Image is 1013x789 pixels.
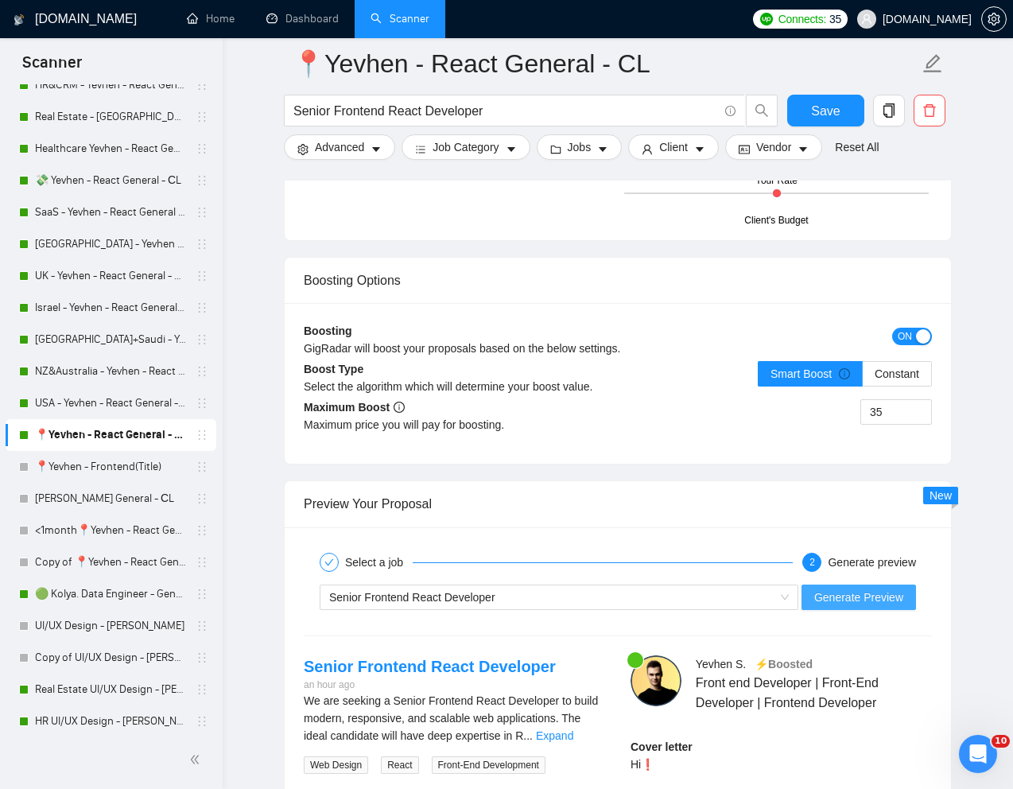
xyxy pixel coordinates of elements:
[196,301,208,314] span: holder
[187,12,235,25] a: homeHome
[760,13,773,25] img: upwork-logo.png
[196,397,208,410] span: holder
[196,715,208,728] span: holder
[266,12,339,25] a: dashboardDashboard
[914,95,945,126] button: delete
[304,658,556,675] a: Senior Frontend React Developer
[35,324,186,356] a: [GEOGRAPHIC_DATA]+Saudi - Yevhen - React General - СL
[35,69,186,101] a: HR&CRM - Yevhen - React General - СL
[293,44,919,84] input: Scanner name...
[873,95,905,126] button: copy
[930,489,952,502] span: New
[35,642,186,674] a: Copy of UI/UX Design - [PERSON_NAME]
[394,402,405,413] span: info-circle
[35,292,186,324] a: Israel - Yevhen - React General - СL
[628,134,719,160] button: userClientcaret-down
[196,620,208,632] span: holder
[801,585,916,610] button: Generate Preview
[755,658,813,670] span: ⚡️Boosted
[196,461,208,473] span: holder
[778,10,826,28] span: Connects:
[35,483,186,515] a: [PERSON_NAME] General - СL
[35,610,186,642] a: UI/UX Design - [PERSON_NAME]
[922,53,943,74] span: edit
[747,103,777,118] span: search
[35,705,186,737] a: HR UI/UX Design - [PERSON_NAME]
[35,546,186,578] a: Copy of 📍Yevhen - React General - СL
[35,387,186,419] a: USA - Yevhen - React General - СL
[597,143,608,155] span: caret-down
[811,101,840,121] span: Save
[196,333,208,346] span: holder
[297,143,309,155] span: setting
[196,111,208,123] span: holder
[875,367,919,380] span: Constant
[304,363,363,375] b: Boost Type
[196,524,208,537] span: holder
[798,143,809,155] span: caret-down
[725,106,735,116] span: info-circle
[304,340,775,357] div: GigRadar will boost your proposals based on the below settings.
[992,735,1010,748] span: 10
[828,553,916,572] div: Generate preview
[631,740,693,753] strong: Cover letter
[304,325,352,337] b: Boosting
[35,228,186,260] a: [GEOGRAPHIC_DATA] - Yevhen - React General - СL
[196,238,208,251] span: holder
[809,557,815,568] span: 2
[536,729,573,742] a: Expand
[631,655,681,706] img: c1SzIbEPm00t23SiHkyARVMOmVneCY9unz2SixVBO24ER7hE6G1mrrfMXK5DrmUIab
[35,260,186,292] a: UK - Yevhen - React General - СL
[196,492,208,505] span: holder
[35,419,186,451] a: 📍Yevhen - React General - СL
[293,101,718,121] input: Search Freelance Jobs...
[35,196,186,228] a: SaaS - Yevhen - React General - СL
[725,134,822,160] button: idcardVendorcaret-down
[381,756,418,774] span: React
[14,7,25,33] img: logo
[196,651,208,664] span: holder
[304,678,556,693] div: an hour ago
[35,515,186,546] a: <1month📍Yevhen - React General - СL
[537,134,623,160] button: folderJobscaret-down
[196,683,208,696] span: holder
[415,143,426,155] span: bars
[787,95,864,126] button: Save
[835,138,879,156] a: Reset All
[982,13,1006,25] span: setting
[696,673,885,713] span: Front end Developer | Front-End Developer | Frontend Developer
[284,134,395,160] button: settingAdvancedcaret-down
[324,558,334,567] span: check
[329,591,495,604] span: Senior Frontend React Developer
[304,694,598,742] span: We are seeking a Senior Frontend React Developer to build modern, responsive, and scalable web ap...
[829,10,841,28] span: 35
[898,328,912,345] span: ON
[550,143,561,155] span: folder
[506,143,517,155] span: caret-down
[196,142,208,155] span: holder
[196,556,208,569] span: holder
[959,735,997,773] iframe: Intercom live chat
[839,368,850,379] span: info-circle
[755,173,798,189] div: Your Rate
[981,13,1007,25] a: setting
[196,174,208,187] span: holder
[523,729,533,742] span: ...
[196,79,208,91] span: holder
[739,143,750,155] span: idcard
[35,101,186,133] a: Real Estate - [GEOGRAPHIC_DATA] - React General - СL
[402,134,530,160] button: barsJob Categorycaret-down
[35,356,186,387] a: NZ&Australia - Yevhen - React General - СL
[304,401,405,414] b: Maximum Boost
[304,756,368,774] span: Web Design
[304,258,932,303] div: Boosting Options
[981,6,1007,32] button: setting
[196,588,208,600] span: holder
[861,14,872,25] span: user
[35,165,186,196] a: 💸 Yevhen - React General - СL
[196,270,208,282] span: holder
[744,213,808,228] div: Client's Budget
[196,206,208,219] span: holder
[642,143,653,155] span: user
[10,51,95,84] span: Scanner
